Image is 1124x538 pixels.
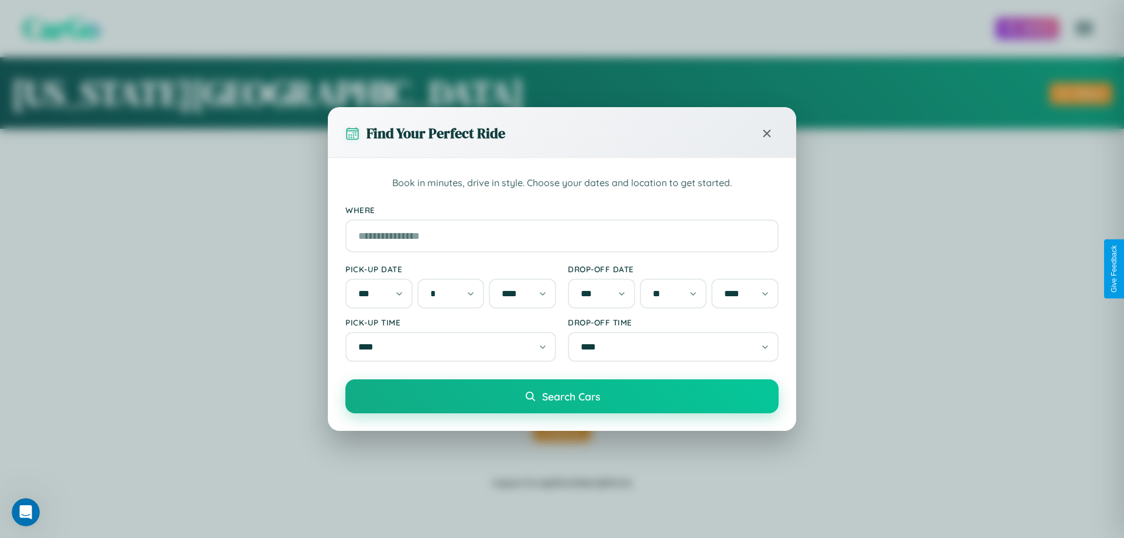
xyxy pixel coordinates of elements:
[542,390,600,403] span: Search Cars
[345,264,556,274] label: Pick-up Date
[345,379,779,413] button: Search Cars
[345,317,556,327] label: Pick-up Time
[345,176,779,191] p: Book in minutes, drive in style. Choose your dates and location to get started.
[366,124,505,143] h3: Find Your Perfect Ride
[345,205,779,215] label: Where
[568,317,779,327] label: Drop-off Time
[568,264,779,274] label: Drop-off Date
